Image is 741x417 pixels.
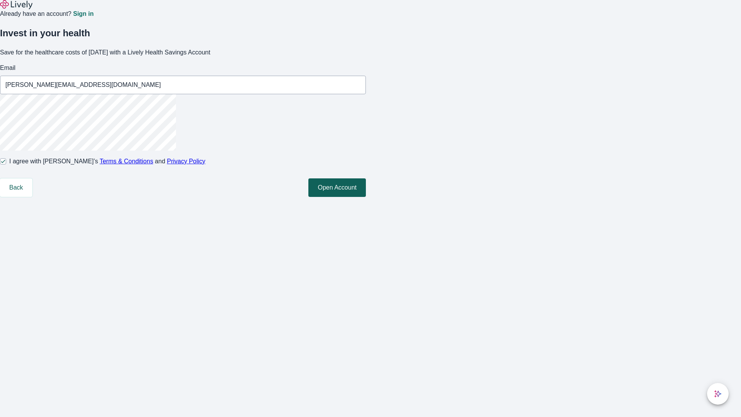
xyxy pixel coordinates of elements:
[707,383,729,405] button: chat
[714,390,722,398] svg: Lively AI Assistant
[9,157,205,166] span: I agree with [PERSON_NAME]’s and
[167,158,206,164] a: Privacy Policy
[73,11,93,17] a: Sign in
[308,178,366,197] button: Open Account
[100,158,153,164] a: Terms & Conditions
